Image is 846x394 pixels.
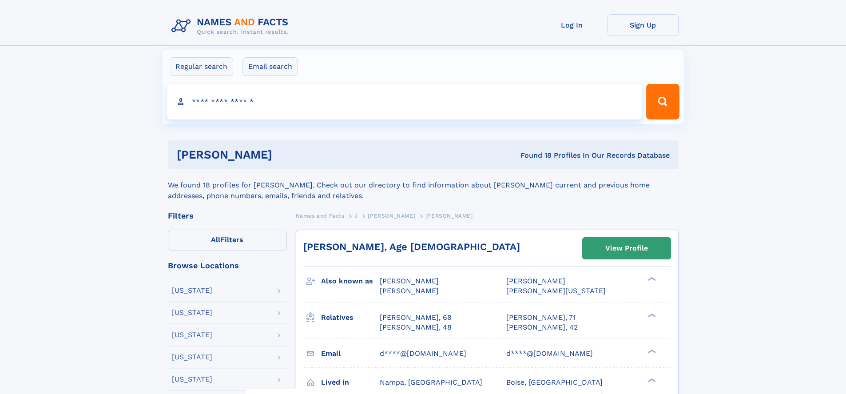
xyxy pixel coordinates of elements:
div: View Profile [605,238,648,259]
span: [PERSON_NAME] [506,277,565,285]
label: Regular search [170,57,233,76]
div: Filters [168,212,287,220]
input: search input [167,84,643,119]
a: [PERSON_NAME], 68 [380,313,452,322]
a: View Profile [583,238,671,259]
h1: [PERSON_NAME] [177,149,397,160]
label: Email search [242,57,298,76]
a: [PERSON_NAME], 71 [506,313,576,322]
a: [PERSON_NAME], 42 [506,322,578,332]
div: [US_STATE] [172,287,212,294]
div: ❯ [646,348,656,354]
div: [US_STATE] [172,309,212,316]
div: We found 18 profiles for [PERSON_NAME]. Check out our directory to find information about [PERSON... [168,169,679,201]
div: [US_STATE] [172,376,212,383]
a: [PERSON_NAME] [368,210,415,221]
a: Sign Up [608,14,679,36]
a: Names and Facts [296,210,345,221]
div: ❯ [646,276,656,282]
div: [US_STATE] [172,354,212,361]
span: All [211,235,220,244]
button: Search Button [646,84,679,119]
div: Found 18 Profiles In Our Records Database [396,151,670,160]
span: J [354,213,358,219]
img: Logo Names and Facts [168,14,296,38]
label: Filters [168,230,287,251]
a: [PERSON_NAME], Age [DEMOGRAPHIC_DATA] [303,241,520,252]
div: ❯ [646,312,656,318]
div: [US_STATE] [172,331,212,338]
span: Boise, [GEOGRAPHIC_DATA] [506,378,603,386]
span: [PERSON_NAME] [380,277,439,285]
span: [PERSON_NAME] [380,287,439,295]
div: Browse Locations [168,262,287,270]
span: [PERSON_NAME] [368,213,415,219]
div: ❯ [646,377,656,383]
a: Log In [536,14,608,36]
a: [PERSON_NAME], 48 [380,322,452,332]
h3: Relatives [321,310,380,325]
span: Nampa, [GEOGRAPHIC_DATA] [380,378,482,386]
h3: Lived in [321,375,380,390]
h3: Email [321,346,380,361]
h3: Also known as [321,274,380,289]
a: J [354,210,358,221]
span: [PERSON_NAME][US_STATE] [506,287,606,295]
span: [PERSON_NAME] [425,213,473,219]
